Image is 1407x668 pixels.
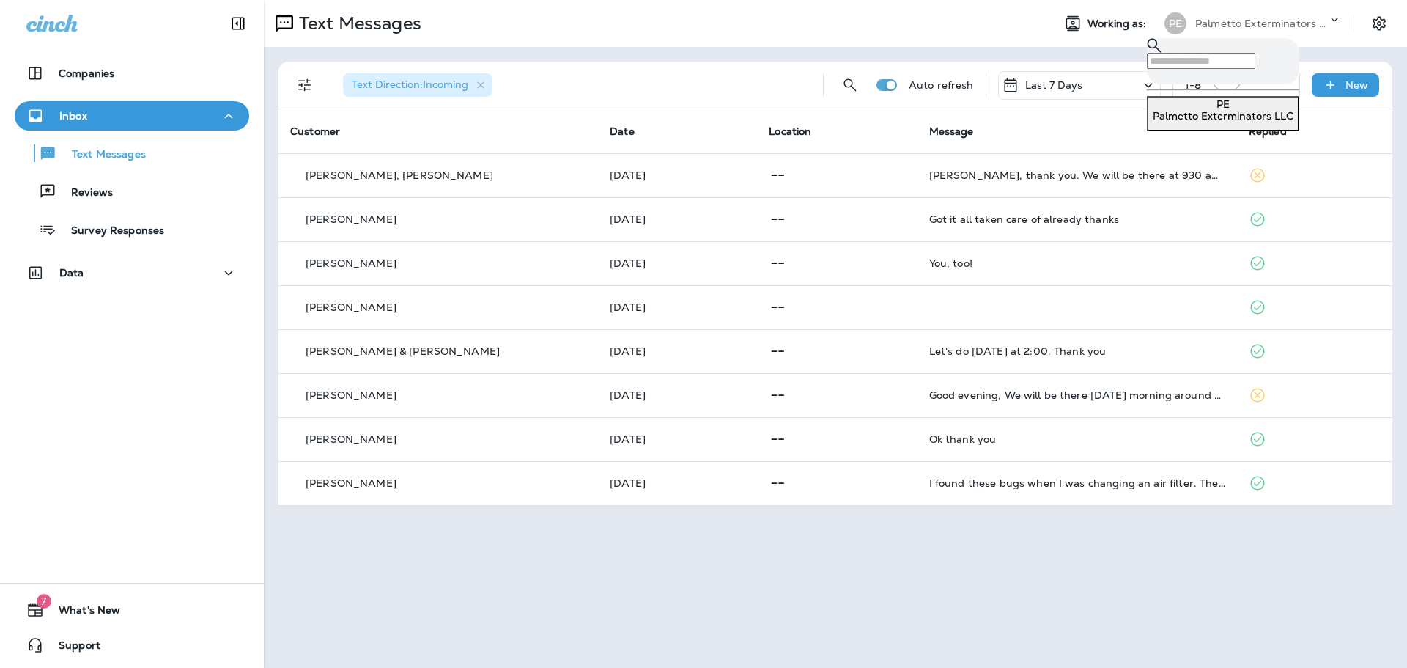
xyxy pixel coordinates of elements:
[1147,96,1299,131] button: PEPalmetto Exterminators LLC
[15,59,249,88] button: Companies
[59,110,87,122] p: Inbox
[306,213,396,225] p: [PERSON_NAME]
[1345,79,1368,91] p: New
[15,214,249,245] button: Survey Responses
[929,345,1225,357] div: Let's do Friday at 2:00. Thank you
[835,70,865,100] button: Search Messages
[352,78,468,91] span: Text Direction : Incoming
[306,257,396,269] p: [PERSON_NAME]
[929,169,1225,181] div: Jason, thank you. We will be there at 930 am Wednesday to pull all the Tyvek and tape on the firs...
[610,345,745,357] p: Aug 28, 2025 08:01 AM
[218,9,259,38] button: Collapse Sidebar
[1366,10,1392,37] button: Settings
[1025,79,1083,91] p: Last 7 Days
[15,258,249,287] button: Data
[59,267,84,279] p: Data
[306,389,396,401] p: [PERSON_NAME]
[57,148,146,162] p: Text Messages
[290,125,340,138] span: Customer
[59,67,114,79] p: Companies
[343,73,492,97] div: Text Direction:Incoming
[929,477,1225,489] div: I found these bugs when I was changing an air filter. They are dead. Are these termites?
[15,595,249,625] button: 7What's New
[1153,110,1293,122] p: Palmetto Exterminators LLC
[929,213,1225,225] div: Got it all taken care of already thanks
[15,138,249,169] button: Text Messages
[1195,18,1327,29] p: Palmetto Exterminators LLC
[306,345,500,357] p: [PERSON_NAME] & [PERSON_NAME]
[929,433,1225,445] div: Ok thank you
[306,301,396,313] p: [PERSON_NAME]
[44,604,120,622] span: What's New
[610,389,745,401] p: Aug 27, 2025 05:26 PM
[610,213,745,225] p: Aug 29, 2025 03:06 PM
[293,12,421,34] p: Text Messages
[290,70,320,100] button: Filters
[15,631,249,660] button: Support
[44,639,100,657] span: Support
[1153,98,1293,110] div: PE
[37,594,51,609] span: 7
[15,176,249,207] button: Reviews
[909,79,974,91] p: Auto refresh
[929,125,974,138] span: Message
[56,186,113,200] p: Reviews
[15,101,249,131] button: Inbox
[610,433,745,445] p: Aug 26, 2025 02:07 PM
[610,257,745,269] p: Aug 28, 2025 04:17 PM
[1087,18,1150,30] span: Working as:
[1164,12,1186,34] div: PE
[306,169,493,181] p: [PERSON_NAME], [PERSON_NAME]
[929,389,1225,401] div: Good evening, We will be there Friday morning around 830 open this up
[306,433,396,445] p: [PERSON_NAME]
[56,224,164,238] p: Survey Responses
[610,169,745,181] p: Aug 30, 2025 09:38 AM
[929,257,1225,269] div: You, too!
[610,301,745,313] p: Aug 28, 2025 12:26 PM
[1249,125,1287,138] span: Replied
[610,477,745,489] p: Aug 26, 2025 01:59 PM
[769,125,811,138] span: Location
[306,477,396,489] p: [PERSON_NAME]
[610,125,635,138] span: Date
